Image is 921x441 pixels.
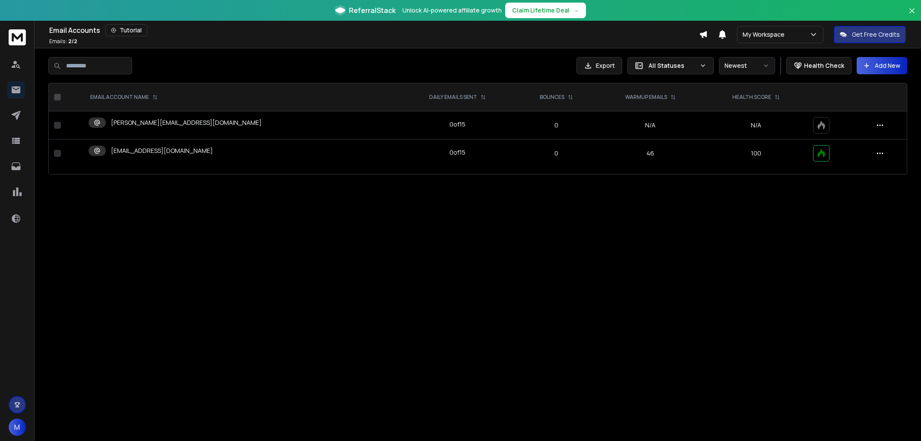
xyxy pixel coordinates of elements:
[111,118,262,127] p: [PERSON_NAME][EMAIL_ADDRESS][DOMAIN_NAME]
[540,94,564,101] p: BOUNCES
[576,57,622,74] button: Export
[105,24,147,36] button: Tutorial
[906,5,918,26] button: Close banner
[111,146,213,155] p: [EMAIL_ADDRESS][DOMAIN_NAME]
[786,57,851,74] button: Health Check
[449,120,465,129] div: 0 of 15
[90,94,158,101] div: EMAIL ACCOUNT NAME
[705,140,808,168] td: 100
[834,26,906,43] button: Get Free Credits
[49,24,699,36] div: Email Accounts
[522,149,591,158] p: 0
[857,57,907,74] button: Add New
[743,30,788,39] p: My Workspace
[68,38,77,45] span: 2 / 2
[349,5,396,16] span: ReferralStack
[402,6,502,15] p: Unlock AI-powered affiliate growth
[732,94,771,101] p: HEALTH SCORE
[573,6,579,15] span: →
[710,121,803,130] p: N/A
[9,419,26,436] button: M
[625,94,667,101] p: WARMUP EMAILS
[719,57,775,74] button: Newest
[649,61,696,70] p: All Statuses
[804,61,844,70] p: Health Check
[596,140,705,168] td: 46
[596,111,705,140] td: N/A
[852,30,900,39] p: Get Free Credits
[505,3,586,18] button: Claim Lifetime Deal→
[49,38,77,45] p: Emails :
[429,94,477,101] p: DAILY EMAILS SENT
[522,121,591,130] p: 0
[449,148,465,157] div: 0 of 15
